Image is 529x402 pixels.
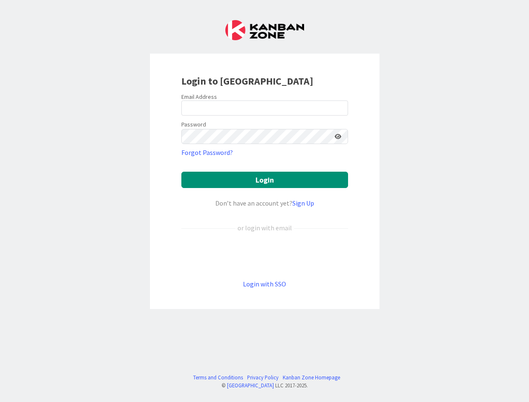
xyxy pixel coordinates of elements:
[181,147,233,157] a: Forgot Password?
[227,382,274,389] a: [GEOGRAPHIC_DATA]
[189,381,340,389] div: © LLC 2017- 2025 .
[193,374,243,381] a: Terms and Conditions
[243,280,286,288] a: Login with SSO
[181,172,348,188] button: Login
[181,120,206,129] label: Password
[235,223,294,233] div: or login with email
[181,75,313,88] b: Login to [GEOGRAPHIC_DATA]
[181,93,217,100] label: Email Address
[292,199,314,207] a: Sign Up
[283,374,340,381] a: Kanban Zone Homepage
[247,374,279,381] a: Privacy Policy
[177,247,352,265] iframe: Sign in with Google Button
[181,198,348,208] div: Don’t have an account yet?
[225,20,304,40] img: Kanban Zone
